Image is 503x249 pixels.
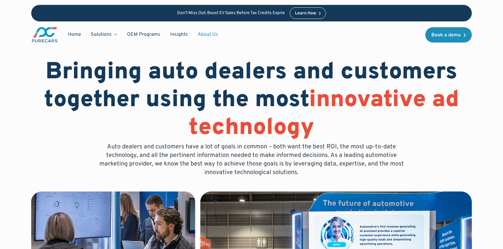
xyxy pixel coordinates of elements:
a: OEM Programs [122,29,165,40]
a: Book a demo [425,27,472,43]
a: Home [63,29,86,40]
a: Learn How [290,7,326,19]
div: Solutions [91,31,112,38]
img: purecars logo [31,26,58,43]
p: Auto dealers and customers have a lot of goals in common – both want the best ROI, the most up-to... [95,143,408,177]
div: Solutions [86,29,122,40]
div: Learn How [295,11,316,16]
div: Book a demo [431,33,461,38]
p: Don’t Miss Out: Boost EV Sales Before Tax Credits Expire [177,11,285,16]
span: innovative ad technology [189,86,459,143]
a: Insights [165,29,193,40]
a: main [31,26,58,43]
a: About Us [193,29,223,40]
h1: Bringing auto dealers and customers together using the most [31,59,472,143]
